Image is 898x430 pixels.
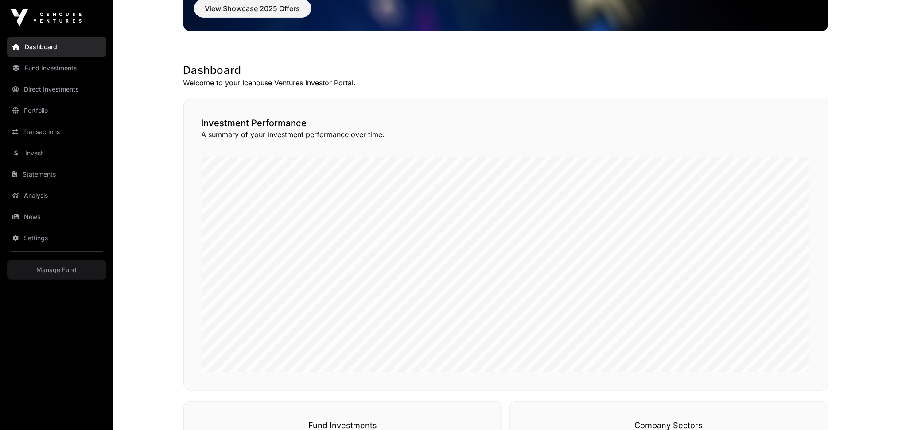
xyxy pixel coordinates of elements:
a: Dashboard [7,37,106,57]
span: View Showcase 2025 Offers [205,3,300,14]
a: Invest [7,143,106,163]
iframe: Chat Widget [854,388,898,430]
a: View Showcase 2025 Offers [194,8,311,17]
a: Statements [7,165,106,184]
a: News [7,207,106,227]
a: Manage Fund [7,260,106,280]
p: A summary of your investment performance over time. [202,129,810,140]
h1: Dashboard [183,63,828,77]
a: Analysis [7,186,106,205]
a: Fund Investments [7,58,106,78]
a: Direct Investments [7,80,106,99]
a: Transactions [7,122,106,142]
img: Icehouse Ventures Logo [11,9,82,27]
a: Portfolio [7,101,106,120]
p: Welcome to your Icehouse Ventures Investor Portal. [183,77,828,88]
a: Settings [7,228,106,248]
h2: Investment Performance [202,117,810,129]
